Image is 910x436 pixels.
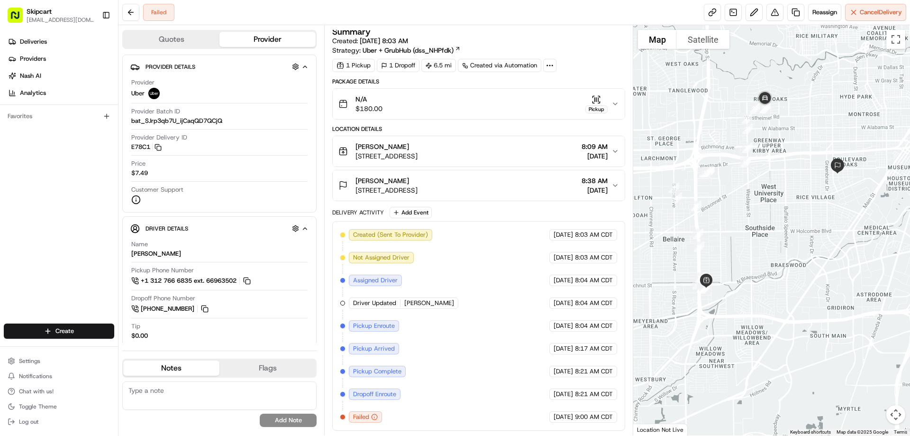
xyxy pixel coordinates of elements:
[575,367,613,376] span: 8:21 AM CDT
[363,46,461,55] a: Uber + GrubHub (dss_NHPfdk)
[737,153,755,171] div: 18
[582,151,608,161] span: [DATE]
[80,139,88,146] div: 💻
[575,299,613,307] span: 8:04 AM CDT
[360,37,408,45] span: [DATE] 8:03 AM
[131,266,194,275] span: Pickup Phone Number
[131,304,210,314] a: [PHONE_NUMBER]
[353,231,428,239] span: Created (Sent To Provider)
[131,89,145,98] span: Uber
[131,159,146,168] span: Price
[19,418,38,426] span: Log out
[693,278,711,297] div: 7
[19,357,40,365] span: Settings
[894,429,907,435] a: Terms
[353,367,401,376] span: Pickup Complete
[148,88,160,99] img: uber-new-logo.jpeg
[390,207,432,218] button: Add Event
[332,209,384,216] div: Delivery Activity
[554,299,573,307] span: [DATE]
[554,367,573,376] span: [DATE]
[554,344,573,353] span: [DATE]
[332,125,625,133] div: Location Details
[353,299,396,307] span: Driver Updated
[333,89,624,119] button: N/A$180.00Pickup
[332,36,408,46] span: Created:
[585,105,608,113] div: Pickup
[695,279,713,297] div: 9
[19,138,73,147] span: Knowledge Base
[554,231,573,239] span: [DATE]
[76,134,156,151] a: 💻API Documentation
[554,276,573,285] span: [DATE]
[575,390,613,399] span: 8:21 AM CDT
[575,253,613,262] span: 8:03 AM CDT
[9,38,173,53] p: Welcome 👋
[575,344,613,353] span: 8:17 AM CDT
[130,221,309,236] button: Driver Details
[20,89,46,97] span: Analytics
[585,95,608,113] button: Pickup
[131,169,148,177] span: $7.49
[582,176,608,186] span: 8:38 AM
[689,275,707,293] div: 4
[161,93,173,105] button: Start new chat
[146,225,188,232] span: Driver Details
[575,413,613,421] span: 9:00 AM CDT
[141,277,237,285] span: +1 312 766 6835 ext. 66963502
[27,16,94,24] span: [EMAIL_ADDRESS][DOMAIN_NAME]
[219,32,316,47] button: Provider
[4,415,114,428] button: Log out
[554,322,573,330] span: [DATE]
[6,134,76,151] a: 📗Knowledge Base
[355,104,382,113] span: $180.00
[332,78,625,85] div: Package Details
[333,170,624,201] button: [PERSON_NAME][STREET_ADDRESS]8:38 AM[DATE]
[131,117,222,125] span: bat_SJrp3qb7U_ijCaqQD7QCjQ
[353,253,409,262] span: Not Assigned Driver
[860,8,902,17] span: Cancel Delivery
[633,424,688,436] div: Location Not Live
[697,163,715,181] div: 17
[355,94,382,104] span: N/A
[790,429,831,436] button: Keyboard shortcuts
[353,413,369,421] span: Failed
[575,276,613,285] span: 8:04 AM CDT
[701,163,719,181] div: 16
[687,197,705,215] div: 12
[636,423,667,436] a: Open this area in Google Maps (opens a new window)
[90,138,152,147] span: API Documentation
[668,189,686,207] div: 2
[695,163,713,181] div: 13
[4,370,114,383] button: Notifications
[131,276,252,286] button: +1 312 766 6835 ext. 66963502
[131,107,180,116] span: Provider Batch ID
[837,429,888,435] span: Map data ©2025 Google
[575,231,613,239] span: 8:03 AM CDT
[4,85,118,101] a: Analytics
[32,91,155,100] div: Start new chat
[689,225,707,243] div: 3
[554,413,573,421] span: [DATE]
[123,361,219,376] button: Notes
[9,9,28,28] img: Nash
[746,99,764,117] div: 22
[131,332,148,340] div: $0.00
[131,240,148,249] span: Name
[699,163,717,181] div: 14
[19,403,57,410] span: Toggle Theme
[219,361,316,376] button: Flags
[458,59,541,72] a: Created via Automation
[32,100,120,108] div: We're available if you need us!
[355,176,409,186] span: [PERSON_NAME]
[19,372,52,380] span: Notifications
[332,59,375,72] div: 1 Pickup
[363,46,454,55] span: Uber + GrubHub (dss_NHPfdk)
[677,30,729,49] button: Show satellite imagery
[355,186,418,195] span: [STREET_ADDRESS]
[636,423,667,436] img: Google
[808,4,841,21] button: Reassign
[355,151,418,161] span: [STREET_ADDRESS]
